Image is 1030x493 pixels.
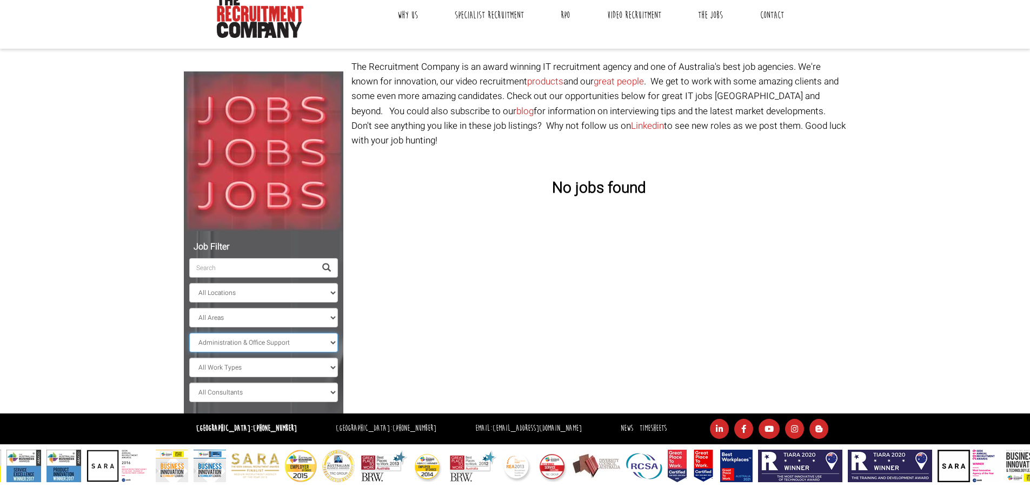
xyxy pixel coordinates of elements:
a: [PHONE_NUMBER] [393,423,436,433]
img: Jobs, Jobs, Jobs [184,71,343,231]
a: The Jobs [690,2,731,29]
a: Linkedin [631,119,664,133]
li: Email: [473,421,584,437]
h5: Job Filter [189,242,338,252]
a: great people [594,75,644,88]
a: Contact [752,2,792,29]
a: News [621,423,633,433]
a: RPO [553,2,578,29]
a: [EMAIL_ADDRESS][DOMAIN_NAME] [493,423,582,433]
a: products [527,75,563,88]
a: blog [516,104,534,118]
li: [GEOGRAPHIC_DATA]: [333,421,439,437]
input: Search [189,258,316,278]
a: Specialist Recruitment [447,2,532,29]
a: Why Us [389,2,426,29]
a: Timesheets [640,423,667,433]
p: The Recruitment Company is an award winning IT recruitment agency and one of Australia's best job... [351,60,846,148]
a: [PHONE_NUMBER] [253,423,297,433]
h3: No jobs found [351,180,846,197]
strong: [GEOGRAPHIC_DATA]: [196,423,297,433]
a: Video Recruitment [599,2,669,29]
